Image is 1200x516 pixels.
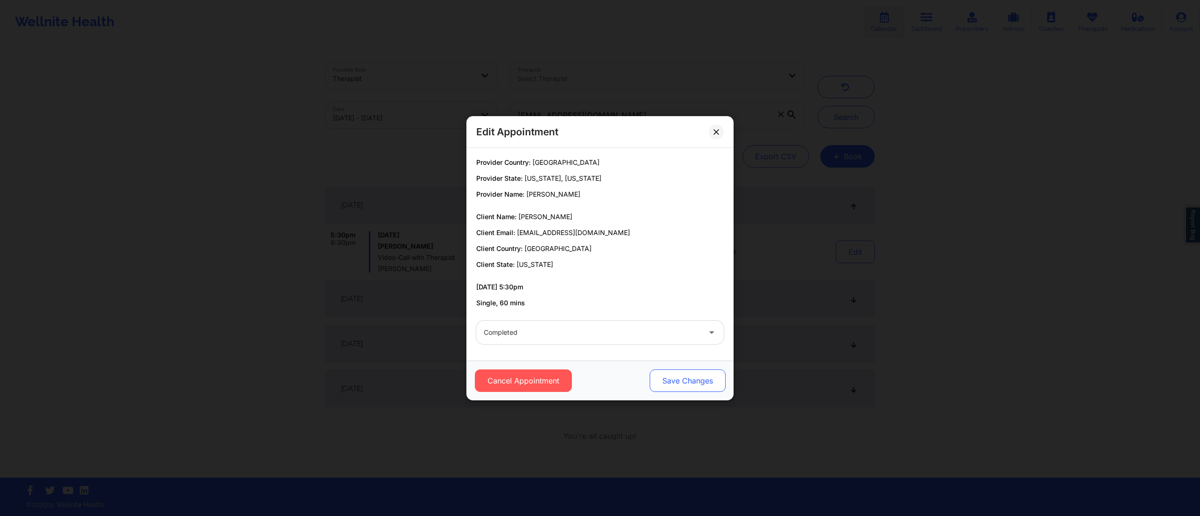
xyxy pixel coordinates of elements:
button: Cancel Appointment [475,369,572,392]
h2: Edit Appointment [476,125,558,138]
span: [PERSON_NAME] [518,213,572,221]
button: Save Changes [650,369,726,392]
span: [PERSON_NAME] [526,190,580,198]
p: Provider State: [476,174,724,183]
p: Client Name: [476,212,724,221]
p: Client Email: [476,228,724,237]
span: [US_STATE] [517,260,553,268]
div: Completed [484,321,700,344]
span: [EMAIL_ADDRESS][DOMAIN_NAME] [517,229,630,236]
span: [GEOGRAPHIC_DATA] [532,158,600,166]
p: [DATE] 5:30pm [476,282,724,292]
p: Client Country: [476,244,724,253]
span: [GEOGRAPHIC_DATA] [525,244,592,252]
p: Client State: [476,260,724,269]
span: [US_STATE], [US_STATE] [525,174,601,182]
p: Single, 60 mins [476,298,724,308]
p: Provider Name: [476,190,724,199]
p: Provider Country: [476,158,724,167]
